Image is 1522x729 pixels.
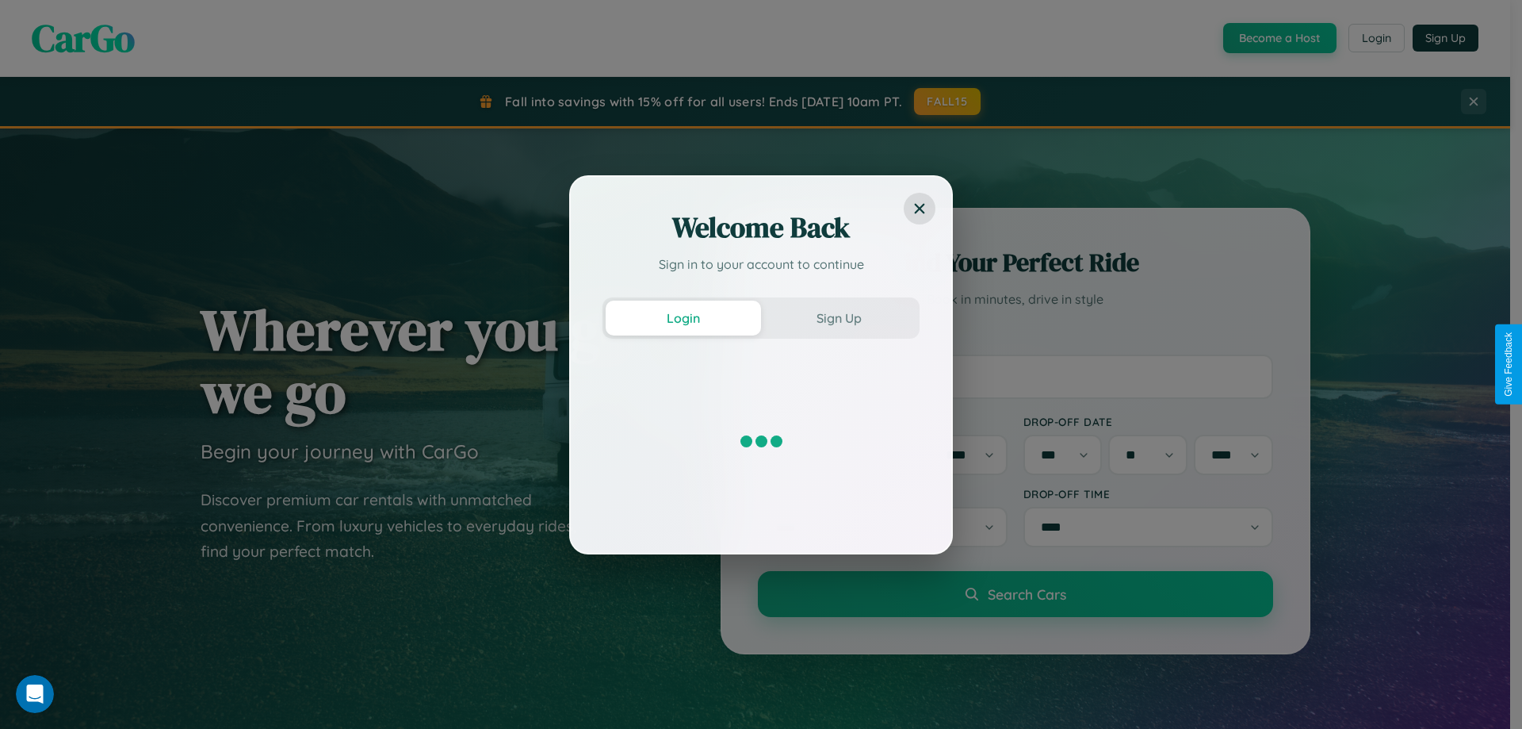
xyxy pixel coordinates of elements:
h2: Welcome Back [602,209,920,247]
iframe: Intercom live chat [16,675,54,713]
button: Sign Up [761,301,916,336]
div: Give Feedback [1503,332,1514,397]
p: Sign in to your account to continue [602,255,920,274]
button: Login [606,301,761,336]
